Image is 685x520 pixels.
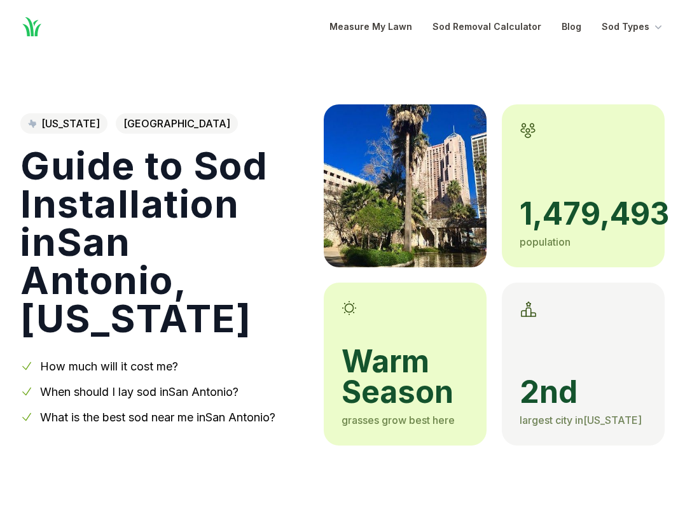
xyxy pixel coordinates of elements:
[342,414,455,426] span: grasses grow best here
[28,120,36,127] img: Texas state outline
[520,414,642,426] span: largest city in [US_STATE]
[602,19,665,34] button: Sod Types
[520,235,571,248] span: population
[40,411,275,424] a: What is the best sod near me inSan Antonio?
[562,19,581,34] a: Blog
[342,346,469,407] span: warm season
[20,113,107,134] a: [US_STATE]
[329,19,412,34] a: Measure My Lawn
[324,104,487,267] img: A picture of San Antonio
[520,377,647,407] span: 2nd
[20,146,303,337] h1: Guide to Sod Installation in San Antonio , [US_STATE]
[40,385,239,398] a: When should I lay sod inSan Antonio?
[116,113,238,134] span: [GEOGRAPHIC_DATA]
[432,19,541,34] a: Sod Removal Calculator
[520,199,647,229] span: 1,479,493
[40,360,178,373] a: How much will it cost me?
